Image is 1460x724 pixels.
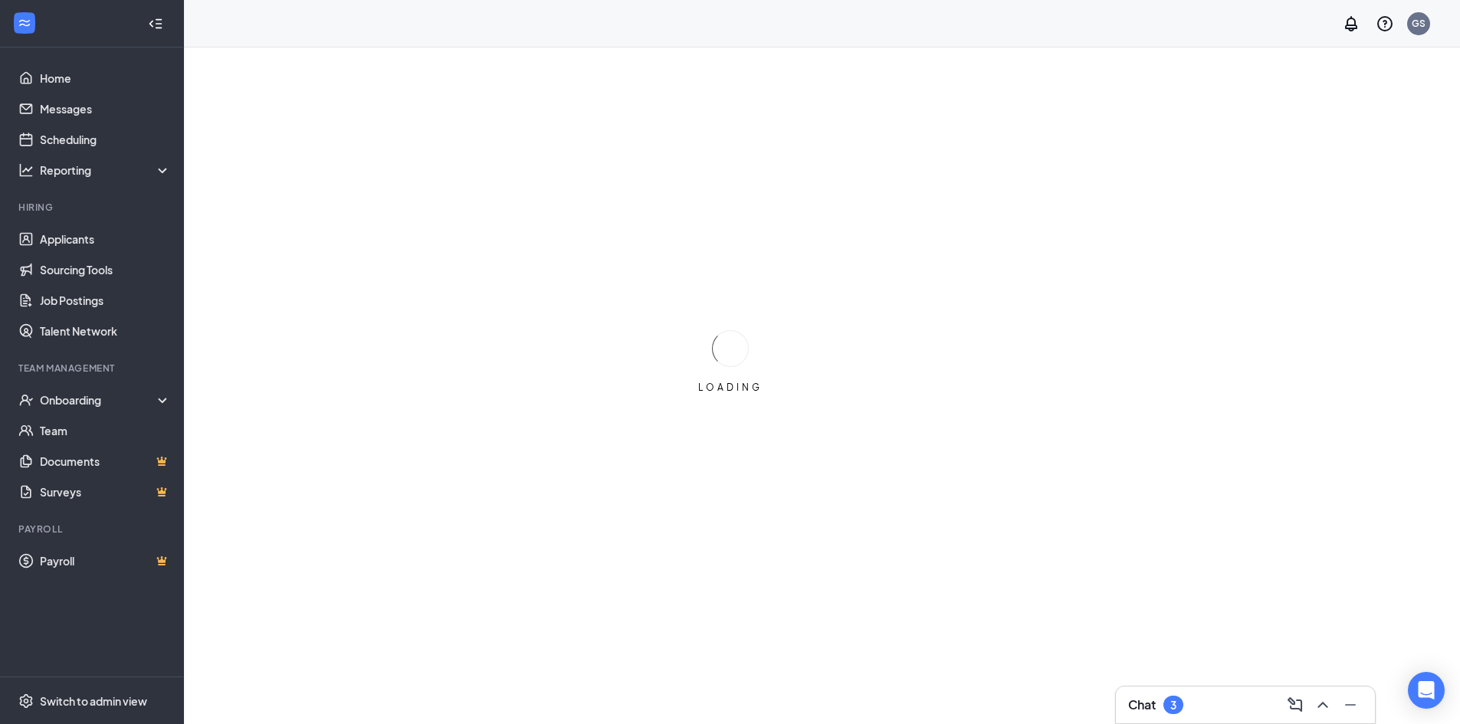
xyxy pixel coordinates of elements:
[40,477,171,507] a: SurveysCrown
[1311,693,1335,717] button: ChevronUp
[1338,693,1363,717] button: Minimize
[40,545,171,576] a: PayrollCrown
[1314,696,1332,714] svg: ChevronUp
[18,693,34,709] svg: Settings
[1412,17,1426,30] div: GS
[17,15,32,31] svg: WorkstreamLogo
[1408,672,1445,709] div: Open Intercom Messenger
[40,93,171,124] a: Messages
[40,162,172,178] div: Reporting
[40,124,171,155] a: Scheduling
[1341,696,1360,714] svg: Minimize
[1376,15,1394,33] svg: QuestionInfo
[40,285,171,316] a: Job Postings
[1286,696,1304,714] svg: ComposeMessage
[40,446,171,477] a: DocumentsCrown
[1170,699,1176,712] div: 3
[18,362,168,375] div: Team Management
[1283,693,1307,717] button: ComposeMessage
[40,63,171,93] a: Home
[40,693,147,709] div: Switch to admin view
[40,392,158,408] div: Onboarding
[18,201,168,214] div: Hiring
[40,254,171,285] a: Sourcing Tools
[18,392,34,408] svg: UserCheck
[692,381,769,394] div: LOADING
[40,224,171,254] a: Applicants
[148,16,163,31] svg: Collapse
[1128,696,1156,713] h3: Chat
[18,162,34,178] svg: Analysis
[1342,15,1360,33] svg: Notifications
[40,415,171,446] a: Team
[40,316,171,346] a: Talent Network
[18,523,168,536] div: Payroll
